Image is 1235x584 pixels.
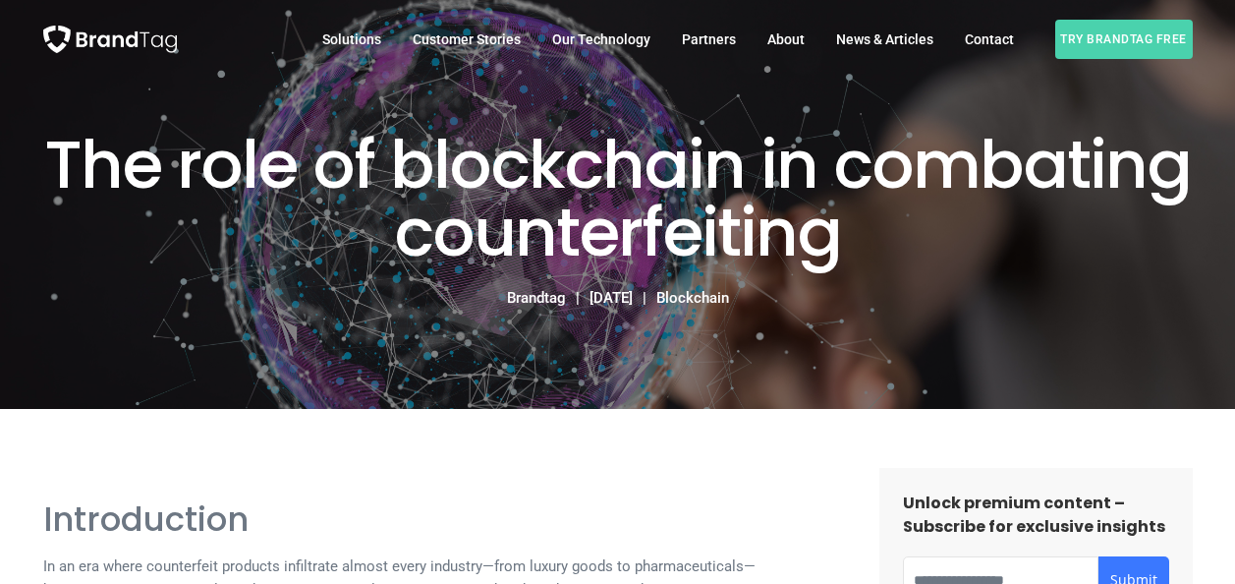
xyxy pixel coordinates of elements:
[767,31,805,47] span: About
[43,499,816,539] h2: Introduction
[507,289,589,307] span: Brandtag
[836,31,933,47] span: News & Articles
[552,31,650,47] span: Our Technology
[682,31,736,47] span: Partners
[43,131,1193,267] h2: The role of blockchain in combating counterfeiting
[656,289,729,307] a: Blockchain
[322,31,381,47] span: Solutions
[589,289,656,307] span: [DATE]
[413,31,521,47] span: Customer Stories
[903,492,1169,539] h3: Unlock premium content – Subscribe for exclusive insights
[965,31,1014,47] span: Contact
[43,26,177,53] img: BrandTag
[1055,20,1193,59] span: Try BrandTag free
